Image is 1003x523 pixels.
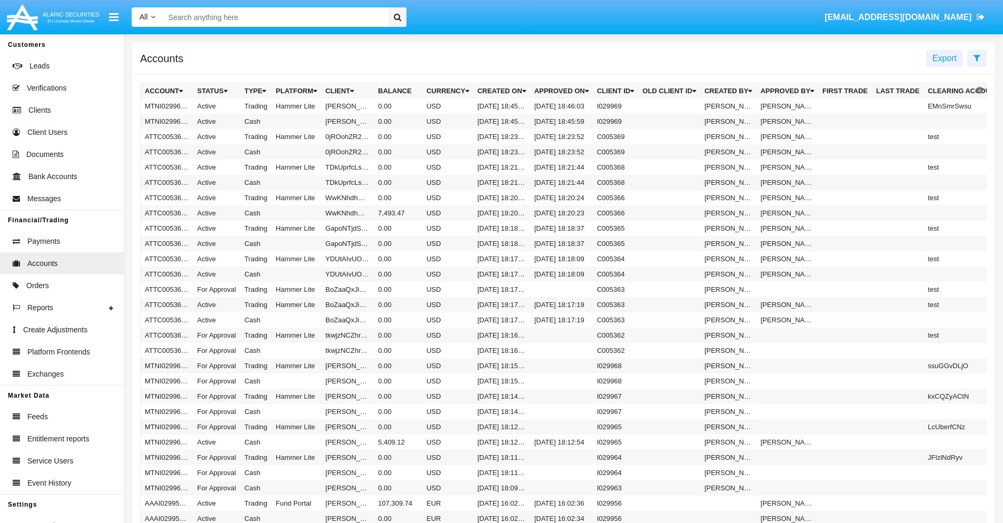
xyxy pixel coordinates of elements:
[141,312,193,328] td: ATTC005363AC1
[700,175,757,190] td: [PERSON_NAME]
[530,190,593,205] td: [DATE] 18:20:24
[193,373,241,389] td: For Approval
[593,343,639,358] td: C005362
[700,282,757,297] td: [PERSON_NAME]
[700,297,757,312] td: [PERSON_NAME]
[141,205,193,221] td: ATTC005366AC1
[593,98,639,114] td: I029969
[240,190,272,205] td: Trading
[272,190,321,205] td: Hammer Lite
[473,221,530,236] td: [DATE] 18:18:32
[27,193,61,204] span: Messages
[932,54,957,63] span: Export
[26,149,64,160] span: Documents
[141,435,193,450] td: MTNI029965AC1
[321,373,374,389] td: [PERSON_NAME]
[700,83,757,99] th: Created By
[272,251,321,267] td: Hammer Lite
[321,160,374,175] td: TDkUprfcLskYQjw
[193,160,241,175] td: Active
[141,404,193,419] td: MTNI029967AC1
[321,221,374,236] td: GapoNTjdSIlObMJ
[700,267,757,282] td: [PERSON_NAME]
[321,205,374,221] td: WwKNhdhOLMfildW
[374,221,422,236] td: 0.00
[756,190,818,205] td: [PERSON_NAME]
[272,297,321,312] td: Hammer Lite
[141,343,193,358] td: ATTC005362AC1
[374,144,422,160] td: 0.00
[193,358,241,373] td: For Approval
[193,343,241,358] td: For Approval
[593,129,639,144] td: C005369
[374,205,422,221] td: 7,493.47
[141,328,193,343] td: ATTC005362A1
[240,373,272,389] td: Cash
[193,236,241,251] td: Active
[374,419,422,435] td: 0.00
[473,312,530,328] td: [DATE] 18:17:11
[321,236,374,251] td: GapoNTjdSIlObMJ
[593,282,639,297] td: C005363
[272,419,321,435] td: Hammer Lite
[321,83,374,99] th: Client
[530,160,593,175] td: [DATE] 18:21:44
[530,297,593,312] td: [DATE] 18:17:19
[374,312,422,328] td: 0.00
[193,389,241,404] td: For Approval
[374,389,422,404] td: 0.00
[23,324,87,335] span: Create Adjustments
[272,328,321,343] td: Hammer Lite
[700,114,757,129] td: [PERSON_NAME]
[193,267,241,282] td: Active
[530,312,593,328] td: [DATE] 18:17:19
[193,190,241,205] td: Active
[240,282,272,297] td: Trading
[321,358,374,373] td: [PERSON_NAME]
[593,221,639,236] td: C005365
[422,328,473,343] td: USD
[141,98,193,114] td: MTNI029969A1
[240,389,272,404] td: Trading
[422,297,473,312] td: USD
[700,404,757,419] td: [PERSON_NAME]
[193,175,241,190] td: Active
[193,328,241,343] td: For Approval
[27,302,53,313] span: Reports
[593,419,639,435] td: I029965
[193,251,241,267] td: Active
[321,404,374,419] td: [PERSON_NAME]
[193,83,241,99] th: Status
[141,297,193,312] td: ATTC005363A1
[700,98,757,114] td: [PERSON_NAME]
[422,221,473,236] td: USD
[141,114,193,129] td: MTNI029969AC1
[27,433,90,445] span: Entitlement reports
[593,373,639,389] td: I029968
[321,251,374,267] td: YDUtAIvUOrpNoEy
[193,114,241,129] td: Active
[193,419,241,435] td: For Approval
[374,83,422,99] th: Balance
[163,7,385,27] input: Search
[422,236,473,251] td: USD
[193,312,241,328] td: Active
[700,190,757,205] td: [PERSON_NAME]
[820,3,990,32] a: [EMAIL_ADDRESS][DOMAIN_NAME]
[193,144,241,160] td: Active
[473,435,530,450] td: [DATE] 18:12:49
[530,175,593,190] td: [DATE] 18:21:44
[756,160,818,175] td: [PERSON_NAME]
[473,236,530,251] td: [DATE] 18:18:31
[473,419,530,435] td: [DATE] 18:12:50
[374,404,422,419] td: 0.00
[272,83,321,99] th: Platform
[473,297,530,312] td: [DATE] 18:17:12
[422,267,473,282] td: USD
[473,160,530,175] td: [DATE] 18:21:37
[240,358,272,373] td: Trading
[825,13,971,22] span: [EMAIL_ADDRESS][DOMAIN_NAME]
[422,282,473,297] td: USD
[28,105,51,116] span: Clients
[593,404,639,419] td: I029967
